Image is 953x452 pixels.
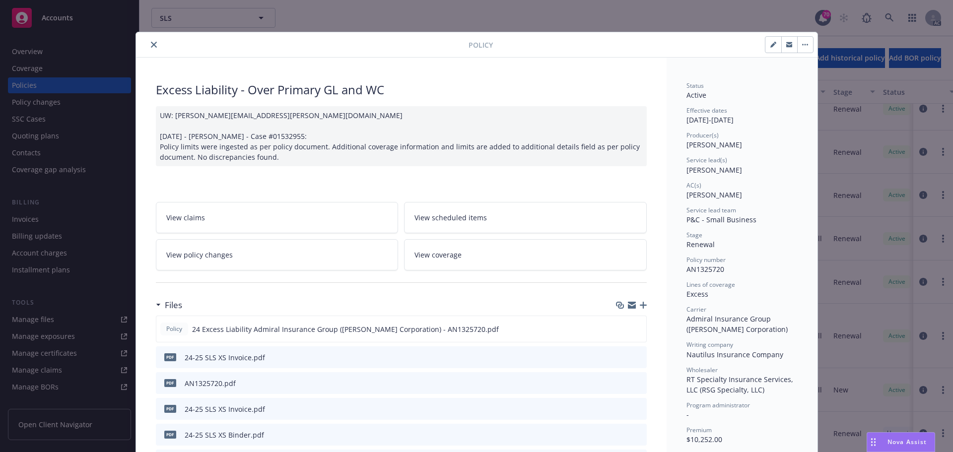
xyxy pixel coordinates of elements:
[618,430,626,440] button: download file
[165,299,182,312] h3: Files
[156,202,399,233] a: View claims
[618,352,626,363] button: download file
[166,250,233,260] span: View policy changes
[166,212,205,223] span: View claims
[185,404,265,414] div: 24-25 SLS XS Invoice.pdf
[185,430,264,440] div: 24-25 SLS XS Binder.pdf
[686,305,706,314] span: Carrier
[887,438,927,446] span: Nova Assist
[634,378,643,388] button: preview file
[618,404,626,414] button: download file
[469,40,493,50] span: Policy
[164,431,176,438] span: pdf
[686,289,708,299] span: Excess
[686,375,795,394] span: RT Specialty Insurance Services, LLC (RSG Specialty, LLC)
[148,39,160,51] button: close
[634,430,643,440] button: preview file
[156,239,399,270] a: View policy changes
[686,106,727,115] span: Effective dates
[164,379,176,387] span: pdf
[686,206,736,214] span: Service lead team
[686,280,735,289] span: Lines of coverage
[686,240,715,249] span: Renewal
[686,181,701,190] span: AC(s)
[686,81,704,90] span: Status
[164,353,176,361] span: pdf
[634,352,643,363] button: preview file
[686,435,722,444] span: $10,252.00
[618,378,626,388] button: download file
[404,239,647,270] a: View coverage
[156,81,647,98] div: Excess Liability - Over Primary GL and WC
[686,256,726,264] span: Policy number
[686,366,718,374] span: Wholesaler
[634,404,643,414] button: preview file
[686,90,706,100] span: Active
[867,433,880,452] div: Drag to move
[867,432,935,452] button: Nova Assist
[404,202,647,233] a: View scheduled items
[686,156,727,164] span: Service lead(s)
[414,250,462,260] span: View coverage
[686,401,750,409] span: Program administrator
[185,352,265,363] div: 24-25 SLS XS Invoice.pdf
[686,215,756,224] span: P&C - Small Business
[686,231,702,239] span: Stage
[617,324,625,334] button: download file
[156,106,647,166] div: UW: [PERSON_NAME][EMAIL_ADDRESS][PERSON_NAME][DOMAIN_NAME] [DATE] - [PERSON_NAME] - Case #0153295...
[414,212,487,223] span: View scheduled items
[686,190,742,199] span: [PERSON_NAME]
[686,350,783,359] span: Nautilus Insurance Company
[686,264,724,274] span: AN1325720
[185,378,236,388] div: AN1325720.pdf
[686,340,733,349] span: Writing company
[686,314,788,334] span: Admiral Insurance Group ([PERSON_NAME] Corporation)
[156,299,182,312] div: Files
[686,140,742,149] span: [PERSON_NAME]
[686,410,689,419] span: -
[686,106,798,125] div: [DATE] - [DATE]
[164,324,184,333] span: Policy
[164,405,176,412] span: pdf
[686,426,712,434] span: Premium
[686,131,719,139] span: Producer(s)
[633,324,642,334] button: preview file
[192,324,499,334] span: 24 Excess Liability Admiral Insurance Group ([PERSON_NAME] Corporation) - AN1325720.pdf
[686,165,742,175] span: [PERSON_NAME]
